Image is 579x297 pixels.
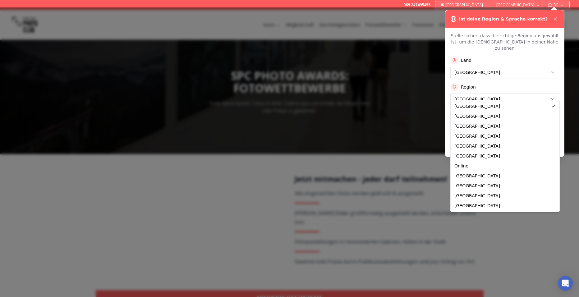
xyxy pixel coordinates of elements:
span: [GEOGRAPHIC_DATA] [454,183,500,188]
span: [GEOGRAPHIC_DATA] [454,144,500,148]
span: [GEOGRAPHIC_DATA] [454,193,500,198]
span: [GEOGRAPHIC_DATA] [454,203,500,208]
span: [GEOGRAPHIC_DATA] [454,153,500,158]
span: [GEOGRAPHIC_DATA] [454,124,500,129]
span: [GEOGRAPHIC_DATA] [454,173,500,178]
span: [GEOGRAPHIC_DATA] [454,114,500,119]
span: Online [454,163,468,168]
span: [GEOGRAPHIC_DATA] [454,104,500,109]
span: [GEOGRAPHIC_DATA] [454,134,500,139]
